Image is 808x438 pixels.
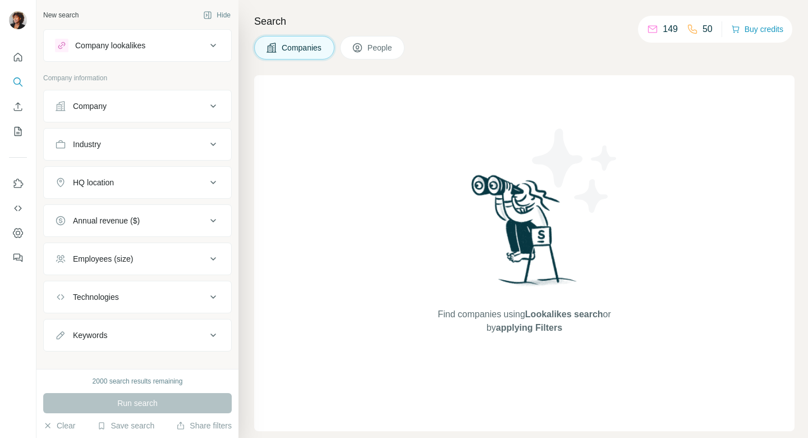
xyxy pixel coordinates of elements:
[176,420,232,431] button: Share filters
[44,322,231,349] button: Keywords
[44,93,231,120] button: Company
[254,13,795,29] h4: Search
[97,420,154,431] button: Save search
[9,248,27,268] button: Feedback
[525,120,626,221] img: Surfe Illustration - Stars
[9,223,27,243] button: Dashboard
[44,284,231,311] button: Technologies
[73,177,114,188] div: HQ location
[43,73,232,83] p: Company information
[73,291,119,303] div: Technologies
[44,131,231,158] button: Industry
[44,169,231,196] button: HQ location
[75,40,145,51] div: Company lookalikes
[9,121,27,142] button: My lists
[9,97,27,117] button: Enrich CSV
[73,101,107,112] div: Company
[43,420,75,431] button: Clear
[9,174,27,194] button: Use Surfe on LinkedIn
[434,308,614,335] span: Find companies using or by
[44,32,231,59] button: Company lookalikes
[73,330,107,341] div: Keywords
[368,42,393,53] span: People
[9,11,27,29] img: Avatar
[44,207,231,234] button: Annual revenue ($)
[703,22,713,36] p: 50
[44,245,231,272] button: Employees (size)
[73,215,140,226] div: Annual revenue ($)
[43,10,79,20] div: New search
[282,42,323,53] span: Companies
[9,47,27,67] button: Quick start
[663,22,678,36] p: 149
[9,72,27,92] button: Search
[496,323,562,332] span: applying Filters
[466,172,583,297] img: Surfe Illustration - Woman searching with binoculars
[93,376,183,386] div: 2000 search results remaining
[195,7,238,24] button: Hide
[525,309,603,319] span: Lookalikes search
[73,139,101,150] div: Industry
[73,253,133,264] div: Employees (size)
[9,198,27,218] button: Use Surfe API
[731,21,783,37] button: Buy credits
